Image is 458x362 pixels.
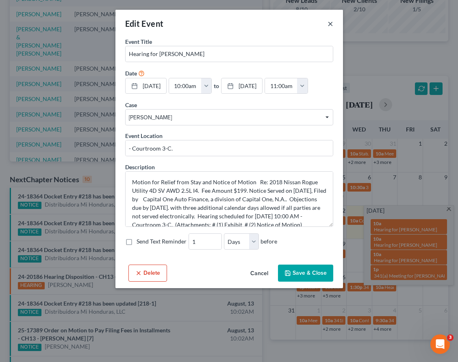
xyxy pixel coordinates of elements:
span: Event Title [125,38,152,45]
label: Description [125,163,155,171]
label: Send Text Reminder [137,237,187,246]
button: Cancel [244,265,275,282]
button: Delete [128,265,167,282]
a: [DATE] [126,78,166,94]
span: Select box activate [125,109,333,125]
input: -- [189,234,221,249]
span: 3 [447,334,454,341]
span: Edit Event [125,19,164,28]
label: Case [125,101,137,109]
span: [PERSON_NAME] [129,113,329,122]
span: before [260,237,277,246]
a: [DATE] [221,78,262,94]
input: -- : -- [265,78,297,94]
label: to [214,82,219,90]
iframe: Intercom live chat [430,334,450,354]
input: -- : -- [169,78,202,94]
label: Event Location [125,131,163,140]
button: × [328,19,333,28]
input: Enter event name... [126,46,333,62]
input: Enter location... [126,140,333,156]
label: Date [125,69,137,78]
button: Save & Close [278,265,333,282]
